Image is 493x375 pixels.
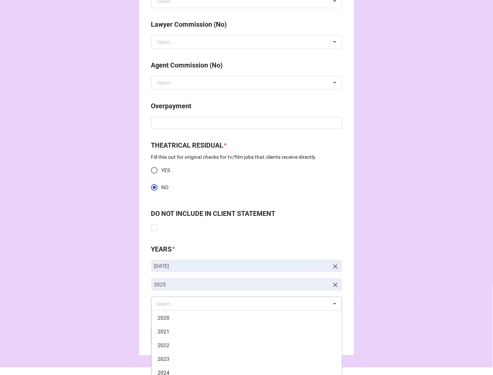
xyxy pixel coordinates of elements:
[151,19,227,30] label: Lawyer Commission (No)
[151,244,172,254] label: YEARS
[154,281,329,288] p: 2025
[162,184,169,191] span: NO
[162,167,171,174] span: YES
[151,101,192,111] label: Overpayment
[157,39,176,45] div: Select ...
[151,60,223,70] label: Agent Commission (No)
[158,356,169,362] span: 2023
[154,262,329,270] p: [DATE]
[158,342,169,348] span: 2022
[151,153,342,161] p: Fill this out for original checks for tv/film jobs that clients receive directly.
[158,315,169,321] span: 2020
[157,80,176,85] div: Select ...
[151,208,276,219] label: DO NOT INCLUDE IN CLIENT STATEMENT
[158,329,169,335] span: 2021
[151,140,224,151] label: THEATRICAL RESIDUAL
